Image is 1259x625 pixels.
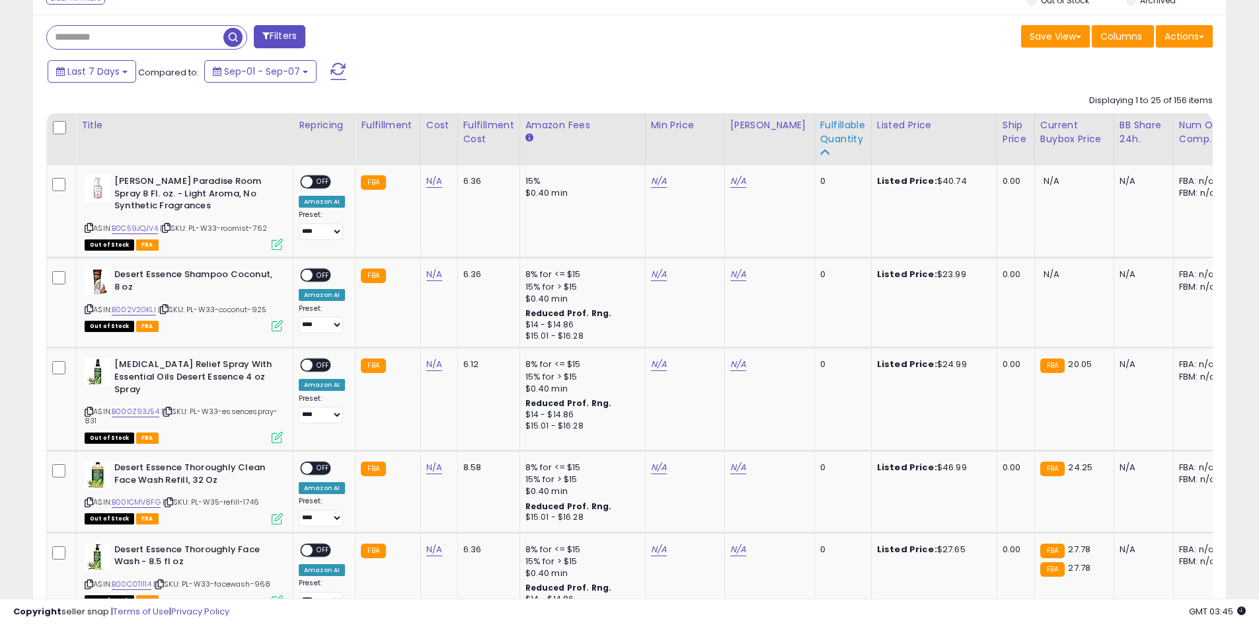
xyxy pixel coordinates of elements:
[1044,175,1059,187] span: N/A
[85,544,111,570] img: 41JMI9SxwuL._SL40_.jpg
[525,132,533,144] small: Amazon Fees.
[1040,562,1065,577] small: FBA
[85,239,134,251] span: All listings that are currently out of stock and unavailable for purchase on Amazon
[651,175,667,188] a: N/A
[85,513,134,524] span: All listings that are currently out of stock and unavailable for purchase on Amazon
[463,118,514,146] div: Fulfillment Cost
[1068,461,1092,474] span: 24.25
[820,544,861,556] div: 0
[114,269,275,296] b: Desert Essence Shampoo Coconut, 8 oz
[525,269,635,280] div: 8% for <= $15
[1179,474,1223,485] div: FBM: n/a
[1179,187,1223,199] div: FBM: n/a
[730,461,746,474] a: N/A
[112,223,158,234] a: B0C59JQJV4
[299,394,345,424] div: Preset:
[525,383,635,395] div: $0.40 min
[1179,118,1227,146] div: Num of Comp.
[299,579,345,608] div: Preset:
[361,358,385,373] small: FBA
[361,175,385,190] small: FBA
[85,358,283,442] div: ASIN:
[299,118,350,132] div: Repricing
[160,223,267,233] span: | SKU: PL-W33-roomist-762
[1003,269,1024,280] div: 0.00
[299,196,345,208] div: Amazon AI
[138,66,199,79] span: Compared to:
[13,606,229,618] div: seller snap | |
[85,321,134,332] span: All listings that are currently out of stock and unavailable for purchase on Amazon
[1120,544,1163,556] div: N/A
[525,187,635,199] div: $0.40 min
[877,269,987,280] div: $23.99
[1179,281,1223,293] div: FBM: n/a
[113,605,169,618] a: Terms of Use
[1040,358,1065,373] small: FBA
[1068,358,1092,370] span: 20.05
[730,543,746,556] a: N/A
[112,579,151,590] a: B00C0TI114
[426,461,442,474] a: N/A
[136,433,159,444] span: FBA
[85,433,134,444] span: All listings that are currently out of stock and unavailable for purchase on Amazon
[1003,544,1024,556] div: 0.00
[820,358,861,370] div: 0
[1068,543,1090,556] span: 27.78
[730,118,809,132] div: [PERSON_NAME]
[426,358,442,371] a: N/A
[112,406,159,417] a: B000Z93J54
[299,289,345,301] div: Amazon AI
[525,556,635,567] div: 15% for > $15
[525,331,635,342] div: $15.01 - $16.28
[525,175,635,187] div: 15%
[299,379,345,391] div: Amazon AI
[820,118,866,146] div: Fulfillable Quantity
[158,304,266,315] span: | SKU: PL-W33-coconut-925
[112,304,156,315] a: B002V2GKLI
[463,462,510,474] div: 8.58
[426,118,452,132] div: Cost
[525,409,635,421] div: $14 - $14.86
[525,118,640,132] div: Amazon Fees
[1120,462,1163,474] div: N/A
[1120,175,1163,187] div: N/A
[67,65,120,78] span: Last 7 Days
[1021,25,1090,48] button: Save View
[85,462,111,488] img: 417oKsJjn0L._SL40_.jpg
[48,60,136,83] button: Last 7 Days
[1179,358,1223,370] div: FBA: n/a
[85,406,278,426] span: | SKU: PL-W33-essencespray-831
[651,358,667,371] a: N/A
[13,605,61,618] strong: Copyright
[730,268,746,281] a: N/A
[1179,175,1223,187] div: FBA: n/a
[525,319,635,331] div: $14 - $14.86
[877,543,937,556] b: Listed Price:
[114,175,275,216] b: [PERSON_NAME] Paradise Room Spray 8 Fl. oz. - Light Aroma, No Synthetic Fragrances
[877,118,991,132] div: Listed Price
[1189,605,1246,618] span: 2025-09-15 03:45 GMT
[525,512,635,523] div: $15.01 - $16.28
[730,358,746,371] a: N/A
[525,371,635,383] div: 15% for > $15
[877,461,937,474] b: Listed Price:
[525,462,635,474] div: 8% for <= $15
[1092,25,1154,48] button: Columns
[136,239,159,251] span: FBA
[525,397,612,409] b: Reduced Prof. Rng.
[1089,95,1213,107] div: Displaying 1 to 25 of 156 items
[1003,358,1024,370] div: 0.00
[114,544,275,571] b: Desert Essence Thoroughly Face Wash - 8.5 fl oz
[525,501,612,512] b: Reduced Prof. Rng.
[114,462,275,489] b: Desert Essence Thoroughly Clean Face Wash Refill, 32 Oz
[426,268,442,281] a: N/A
[877,544,987,556] div: $27.65
[299,497,345,526] div: Preset:
[361,269,385,283] small: FBA
[877,358,987,370] div: $24.99
[1040,544,1065,558] small: FBA
[313,177,334,188] span: OFF
[153,579,270,589] span: | SKU: PL-W33-facewash-968
[1003,175,1024,187] div: 0.00
[1179,462,1223,474] div: FBA: n/a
